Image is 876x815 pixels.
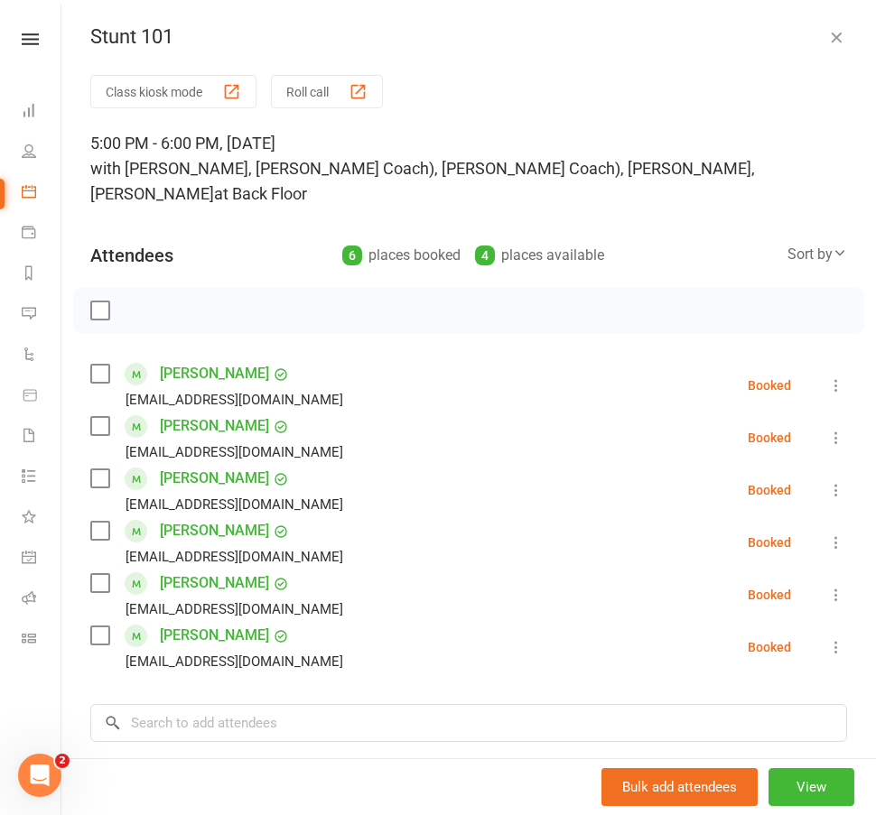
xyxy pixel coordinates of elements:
[22,539,62,579] a: General attendance kiosk mode
[342,245,362,265] div: 6
[126,545,343,569] div: [EMAIL_ADDRESS][DOMAIN_NAME]
[787,243,847,266] div: Sort by
[22,255,62,295] a: Reports
[55,754,70,768] span: 2
[271,75,383,108] button: Roll call
[18,754,61,797] iframe: Intercom live chat
[214,184,307,203] span: at Back Floor
[126,388,343,412] div: [EMAIL_ADDRESS][DOMAIN_NAME]
[90,159,755,203] span: with [PERSON_NAME], [PERSON_NAME] Coach), [PERSON_NAME] Coach), [PERSON_NAME], [PERSON_NAME]
[475,245,495,265] div: 4
[342,243,461,268] div: places booked
[22,620,62,661] a: Class kiosk mode
[748,379,791,392] div: Booked
[748,588,791,601] div: Booked
[22,133,62,173] a: People
[22,214,62,255] a: Payments
[22,579,62,620] a: Roll call kiosk mode
[126,597,343,621] div: [EMAIL_ADDRESS][DOMAIN_NAME]
[748,431,791,444] div: Booked
[160,412,269,440] a: [PERSON_NAME]
[22,498,62,539] a: What's New
[90,243,173,268] div: Attendees
[475,243,604,268] div: places available
[601,768,758,806] button: Bulk add attendees
[126,493,343,516] div: [EMAIL_ADDRESS][DOMAIN_NAME]
[160,464,269,493] a: [PERSON_NAME]
[748,641,791,653] div: Booked
[22,173,62,214] a: Calendar
[748,536,791,549] div: Booked
[90,704,847,742] input: Search to add attendees
[22,376,62,417] a: Product Sales
[90,131,847,207] div: 5:00 PM - 6:00 PM, [DATE]
[160,516,269,545] a: [PERSON_NAME]
[126,650,343,673] div: [EMAIL_ADDRESS][DOMAIN_NAME]
[126,440,343,464] div: [EMAIL_ADDRESS][DOMAIN_NAME]
[90,75,256,108] button: Class kiosk mode
[748,484,791,496] div: Booked
[160,621,269,650] a: [PERSON_NAME]
[61,25,876,49] div: Stunt 101
[769,768,854,806] button: View
[22,92,62,133] a: Dashboard
[160,569,269,597] a: [PERSON_NAME]
[160,359,269,388] a: [PERSON_NAME]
